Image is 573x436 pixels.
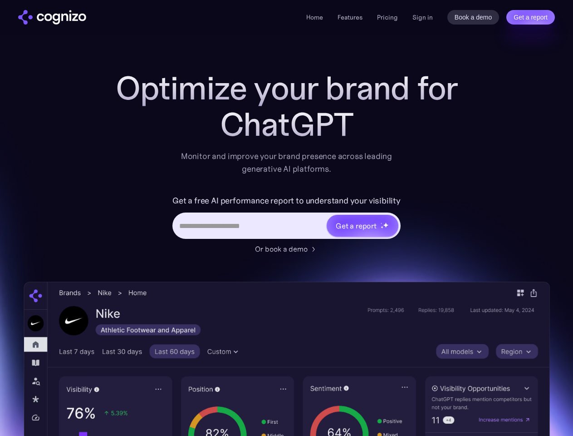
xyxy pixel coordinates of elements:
[172,193,401,239] form: Hero URL Input Form
[175,150,398,175] div: Monitor and improve your brand presence across leading generative AI platforms.
[18,10,86,25] a: home
[338,13,362,21] a: Features
[105,106,468,143] div: ChatGPT
[447,10,500,25] a: Book a demo
[336,220,377,231] div: Get a report
[255,243,318,254] a: Or book a demo
[105,70,468,106] h1: Optimize your brand for
[412,12,433,23] a: Sign in
[255,243,308,254] div: Or book a demo
[172,193,401,208] label: Get a free AI performance report to understand your visibility
[383,222,389,228] img: star
[506,10,555,25] a: Get a report
[18,10,86,25] img: cognizo logo
[381,223,382,224] img: star
[326,214,399,238] a: Get a reportstarstarstar
[381,226,384,229] img: star
[306,13,323,21] a: Home
[377,13,398,21] a: Pricing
